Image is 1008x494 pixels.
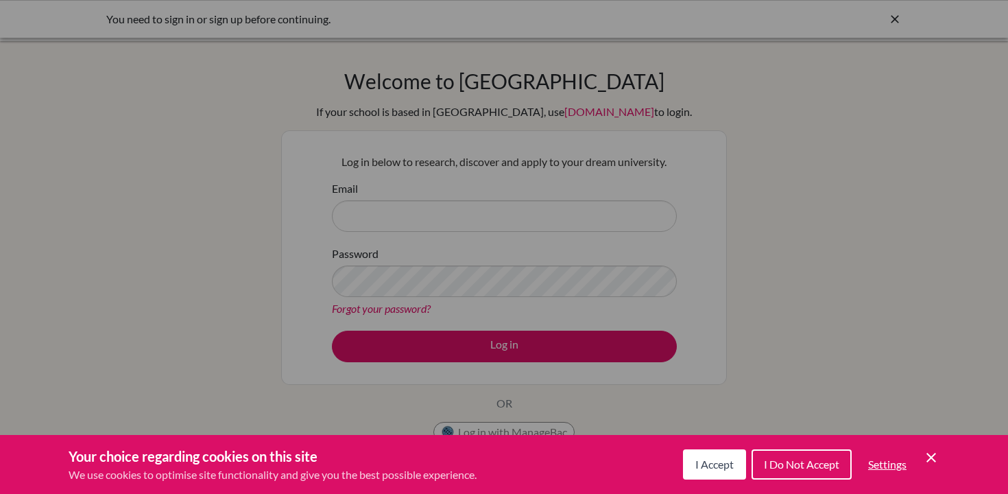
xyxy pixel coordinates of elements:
[764,458,839,471] span: I Do Not Accept
[69,446,477,467] h3: Your choice regarding cookies on this site
[752,449,852,480] button: I Do Not Accept
[923,449,939,466] button: Save and close
[69,467,477,483] p: We use cookies to optimise site functionality and give you the best possible experience.
[868,458,907,471] span: Settings
[695,458,734,471] span: I Accept
[857,451,917,478] button: Settings
[683,449,746,480] button: I Accept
